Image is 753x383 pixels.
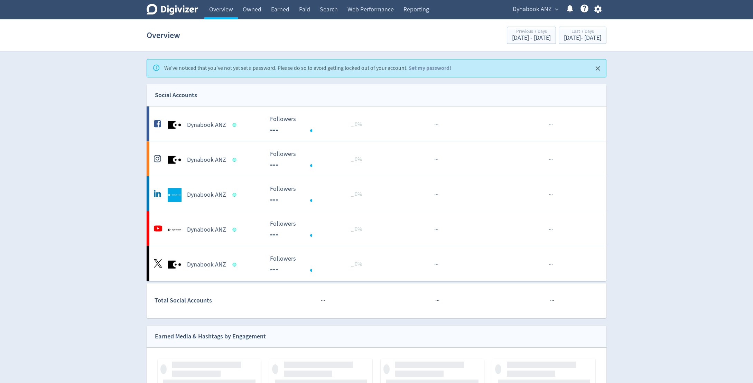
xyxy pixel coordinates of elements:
[551,225,553,234] span: ·
[437,225,438,234] span: ·
[437,121,438,129] span: ·
[168,118,182,132] img: Dynabook ANZ undefined
[267,186,370,204] svg: Followers ---
[436,260,437,269] span: ·
[324,296,325,305] span: ·
[434,121,436,129] span: ·
[549,260,550,269] span: ·
[513,4,552,15] span: Dynabook ANZ
[267,116,370,134] svg: Followers ---
[438,296,439,305] span: ·
[564,35,601,41] div: [DATE] - [DATE]
[553,296,554,305] span: ·
[549,190,550,199] span: ·
[437,156,438,164] span: ·
[437,296,438,305] span: ·
[507,27,556,44] button: Previous 7 Days[DATE] - [DATE]
[233,193,239,197] span: Data last synced: 12 Sep 2025, 2:02am (AEST)
[409,64,451,72] a: Set my password!
[436,225,437,234] span: ·
[147,176,606,211] a: Dynabook ANZ undefinedDynabook ANZ Followers --- Followers --- _ 0%······
[512,35,551,41] div: [DATE] - [DATE]
[437,260,438,269] span: ·
[550,296,551,305] span: ·
[351,261,362,268] span: _ 0%
[187,191,226,199] h5: Dynabook ANZ
[233,228,239,232] span: Data last synced: 12 Sep 2025, 8:02am (AEST)
[436,190,437,199] span: ·
[164,62,451,75] div: We've noticed that you've not yet set a password. Please do so to avoid getting locked out of you...
[187,121,226,129] h5: Dynabook ANZ
[554,6,560,12] span: expand_more
[168,258,182,272] img: Dynabook ANZ undefined
[351,191,362,198] span: _ 0%
[267,221,370,239] svg: Followers ---
[550,190,551,199] span: ·
[321,296,322,305] span: ·
[559,27,606,44] button: Last 7 Days[DATE]- [DATE]
[551,190,553,199] span: ·
[592,63,604,74] button: Close
[351,226,362,233] span: _ 0%
[549,156,550,164] span: ·
[550,121,551,129] span: ·
[564,29,601,35] div: Last 7 Days
[233,263,239,267] span: Data last synced: 12 Sep 2025, 5:02am (AEST)
[550,260,551,269] span: ·
[155,90,197,100] div: Social Accounts
[233,158,239,162] span: Data last synced: 12 Sep 2025, 10:02am (AEST)
[187,261,226,269] h5: Dynabook ANZ
[168,223,182,237] img: Dynabook ANZ undefined
[155,296,265,306] div: Total Social Accounts
[436,121,437,129] span: ·
[434,260,436,269] span: ·
[434,156,436,164] span: ·
[551,296,553,305] span: ·
[436,156,437,164] span: ·
[233,123,239,127] span: Data last synced: 12 Sep 2025, 10:02am (AEST)
[147,246,606,281] a: Dynabook ANZ undefinedDynabook ANZ Followers --- Followers --- _ 0%······
[434,225,436,234] span: ·
[147,211,606,246] a: Dynabook ANZ undefinedDynabook ANZ Followers --- Followers --- _ 0%······
[551,156,553,164] span: ·
[187,156,226,164] h5: Dynabook ANZ
[510,4,560,15] button: Dynabook ANZ
[147,141,606,176] a: Dynabook ANZ undefinedDynabook ANZ Followers --- Followers --- _ 0%······
[168,153,182,167] img: Dynabook ANZ undefined
[551,121,553,129] span: ·
[351,156,362,163] span: _ 0%
[168,188,182,202] img: Dynabook ANZ undefined
[187,226,226,234] h5: Dynabook ANZ
[267,255,370,274] svg: Followers ---
[550,225,551,234] span: ·
[351,121,362,128] span: _ 0%
[155,331,266,342] div: Earned Media & Hashtags by Engagement
[437,190,438,199] span: ·
[550,156,551,164] span: ·
[512,29,551,35] div: Previous 7 Days
[549,225,550,234] span: ·
[267,151,370,169] svg: Followers ---
[434,190,436,199] span: ·
[551,260,553,269] span: ·
[435,296,437,305] span: ·
[549,121,550,129] span: ·
[322,296,324,305] span: ·
[147,24,180,46] h1: Overview
[147,106,606,141] a: Dynabook ANZ undefinedDynabook ANZ Followers --- Followers --- _ 0%······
